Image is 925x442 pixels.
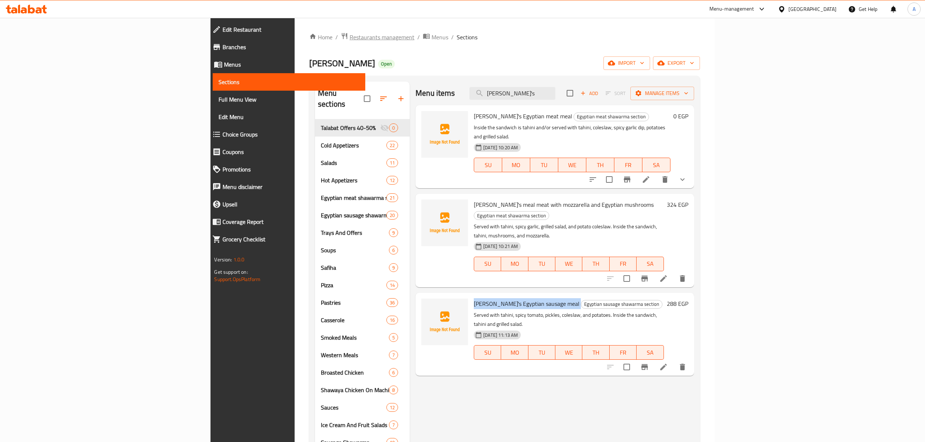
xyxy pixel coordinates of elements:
[653,56,700,70] button: export
[558,259,579,269] span: WE
[224,60,359,69] span: Menus
[674,171,691,188] button: show more
[389,264,398,271] span: 9
[213,73,365,91] a: Sections
[321,176,386,185] span: Hot Appetizers
[223,43,359,51] span: Branches
[219,95,359,104] span: Full Menu View
[315,224,410,241] div: Trays And Offers9
[213,91,365,108] a: Full Menu View
[788,5,837,13] div: [GEOGRAPHIC_DATA]
[659,363,668,371] a: Edit menu item
[387,404,398,411] span: 12
[341,32,414,42] a: Restaurants management
[389,368,398,377] div: items
[223,25,359,34] span: Edit Restaurant
[386,193,398,202] div: items
[206,161,365,178] a: Promotions
[206,213,365,230] a: Coverage Report
[219,78,359,86] span: Sections
[214,267,248,277] span: Get support on:
[603,56,650,70] button: import
[555,257,582,271] button: WE
[214,255,232,264] span: Version:
[582,257,609,271] button: TH
[387,142,398,149] span: 22
[315,346,410,364] div: Western Meals7
[504,259,525,269] span: MO
[386,141,398,150] div: items
[469,87,555,100] input: search
[389,123,398,132] div: items
[321,246,389,254] span: Soups
[206,126,365,143] a: Choice Groups
[321,211,386,220] div: Egyptian sausage shawarma section
[501,257,528,271] button: MO
[386,211,398,220] div: items
[501,345,528,360] button: MO
[309,55,375,71] span: [PERSON_NAME]
[321,421,389,429] div: Ice Cream And Fruit Salads
[315,206,410,224] div: Egyptian sausage shawarma section20
[315,294,410,311] div: Pastries36
[378,60,395,68] div: Open
[315,189,410,206] div: Egyptian meat shawarma section21
[474,158,502,172] button: SU
[474,298,579,309] span: [PERSON_NAME]'s Egyptian sausage meal
[321,351,389,359] span: Western Meals
[389,333,398,342] div: items
[480,332,521,339] span: [DATE] 11:13 AM
[477,347,498,358] span: SU
[582,345,609,360] button: TH
[206,56,365,73] a: Menus
[477,259,498,269] span: SU
[574,113,649,121] span: Egyptian meat shawarma section
[315,329,410,346] div: Smoked Meals5
[321,316,386,324] span: Casserole
[321,228,389,237] span: Trays And Offers
[528,345,555,360] button: TU
[389,246,398,254] div: items
[584,171,602,188] button: sort-choices
[474,123,670,141] p: Inside the sandwich is tahini and/or served with tahini, coleslaw, spicy garlic dip, potatoes and...
[531,347,552,358] span: TU
[321,386,389,394] span: Shawaya Chicken On Machine
[667,299,688,309] h6: 288 EGP
[389,247,398,254] span: 6
[206,143,365,161] a: Coupons
[709,5,754,13] div: Menu-management
[617,160,639,170] span: FR
[562,86,578,101] span: Select section
[315,416,410,434] div: Ice Cream And Fruit Salads7
[416,88,455,99] h2: Menu items
[389,422,398,429] span: 7
[639,347,661,358] span: SA
[315,119,410,137] div: Talabat Offers 40-50%0
[432,33,448,42] span: Menus
[474,257,501,271] button: SU
[636,89,688,98] span: Manage items
[610,345,637,360] button: FR
[389,386,398,394] div: items
[578,88,601,99] span: Add item
[613,259,634,269] span: FR
[206,38,365,56] a: Branches
[531,259,552,269] span: TU
[321,141,386,150] span: Cold Appetizers
[636,270,653,287] button: Branch-specific-item
[321,193,386,202] div: Egyptian meat shawarma section
[315,399,410,416] div: Sauces12
[321,403,386,412] span: Sauces
[474,311,664,329] p: Served with tahini, spicy tomato, pickles, coleslaw, and potatoes. Inside the sandwich, tahini an...
[223,235,359,244] span: Grocery Checklist
[674,270,691,287] button: delete
[321,298,386,307] span: Pastries
[321,368,389,377] span: Broasted Chicken
[502,158,530,172] button: MO
[392,90,410,107] button: Add section
[642,158,670,172] button: SA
